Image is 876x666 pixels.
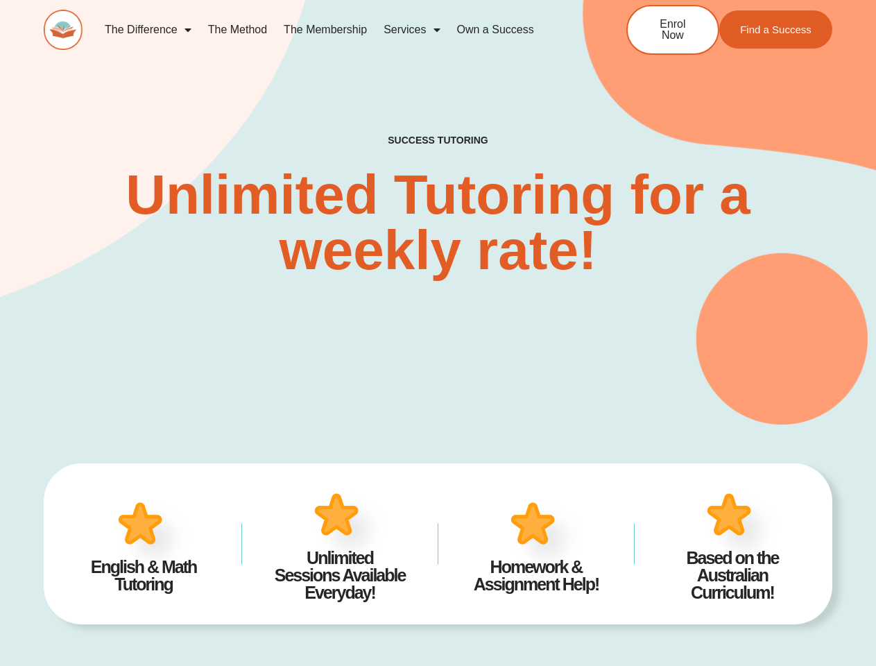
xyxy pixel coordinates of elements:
h4: Based on the Australian Curriculum! [655,549,809,601]
a: Enrol Now [626,5,719,55]
a: Own a Success [449,14,542,46]
h4: Homework & Assignment Help! [459,558,613,593]
a: Find a Success [719,10,832,49]
nav: Menu [96,14,581,46]
h2: Unlimited Tutoring for a weekly rate! [95,167,781,278]
h4: English & Math Tutoring [67,558,221,593]
span: Find a Success [740,24,811,35]
a: The Difference [96,14,200,46]
a: The Method [200,14,275,46]
span: Enrol Now [649,19,697,41]
a: The Membership [275,14,375,46]
a: Services [375,14,448,46]
h4: Unlimited Sessions Available Everyday! [263,549,417,601]
h4: SUCCESS TUTORING​ [321,135,555,146]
